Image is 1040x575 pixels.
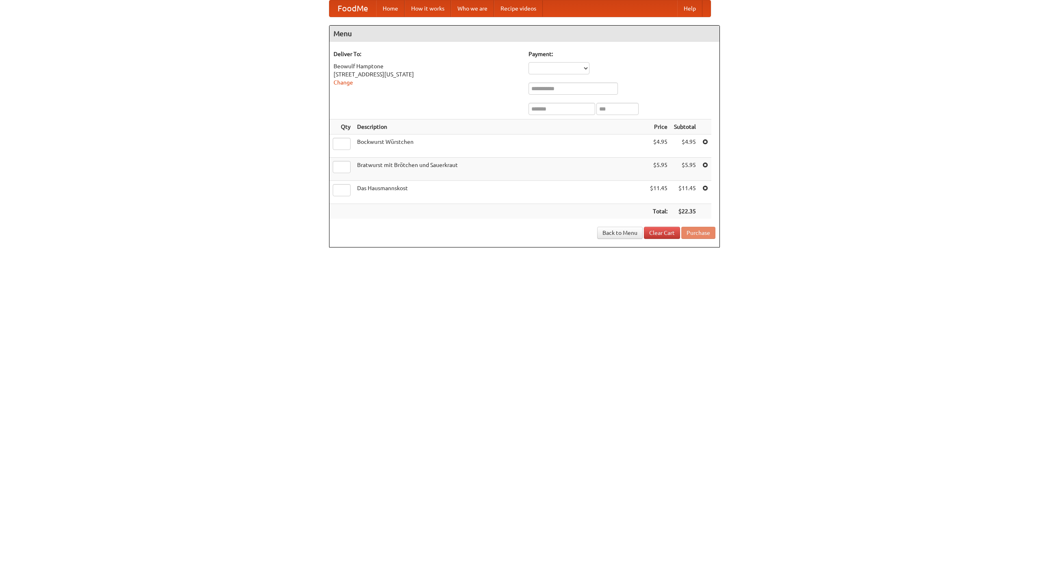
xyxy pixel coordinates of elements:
[329,26,719,42] h4: Menu
[529,50,715,58] h5: Payment:
[354,135,647,158] td: Bockwurst Würstchen
[647,119,671,135] th: Price
[671,135,699,158] td: $4.95
[354,181,647,204] td: Das Hausmannskost
[334,62,520,70] div: Beowulf Hamptone
[354,158,647,181] td: Bratwurst mit Brötchen und Sauerkraut
[334,50,520,58] h5: Deliver To:
[334,70,520,78] div: [STREET_ADDRESS][US_STATE]
[647,135,671,158] td: $4.95
[681,227,715,239] button: Purchase
[671,119,699,135] th: Subtotal
[671,158,699,181] td: $5.95
[494,0,543,17] a: Recipe videos
[671,181,699,204] td: $11.45
[329,119,354,135] th: Qty
[354,119,647,135] th: Description
[376,0,405,17] a: Home
[677,0,702,17] a: Help
[451,0,494,17] a: Who we are
[647,158,671,181] td: $5.95
[405,0,451,17] a: How it works
[334,79,353,86] a: Change
[671,204,699,219] th: $22.35
[647,181,671,204] td: $11.45
[329,0,376,17] a: FoodMe
[597,227,643,239] a: Back to Menu
[647,204,671,219] th: Total:
[644,227,680,239] a: Clear Cart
